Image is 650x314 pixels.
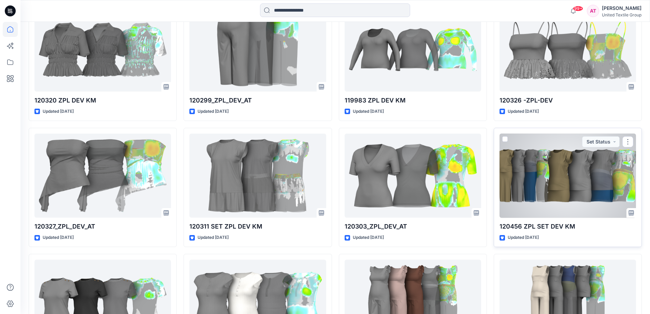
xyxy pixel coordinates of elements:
a: 120299_ZPL_DEV_AT [189,8,326,92]
p: Updated [DATE] [198,108,229,115]
p: 120299_ZPL_DEV_AT [189,96,326,105]
p: Updated [DATE] [198,234,229,241]
div: United Textile Group [602,12,641,17]
a: 120311 SET ZPL DEV KM [189,134,326,218]
div: [PERSON_NAME] [602,4,641,12]
a: 119983 ZPL DEV KM [345,8,481,92]
p: Updated [DATE] [43,108,74,115]
div: AT [587,5,599,17]
p: 120303_ZPL_DEV_AT [345,222,481,231]
p: Updated [DATE] [353,108,384,115]
p: Updated [DATE] [508,108,539,115]
span: 99+ [573,6,583,11]
p: 120327_ZPL_DEV_AT [34,222,171,231]
p: 120326 -ZPL-DEV [500,96,636,105]
p: 120320 ZPL DEV KM [34,96,171,105]
a: 120303_ZPL_DEV_AT [345,134,481,218]
p: Updated [DATE] [353,234,384,241]
p: Updated [DATE] [43,234,74,241]
p: 120456 ZPL SET DEV KM [500,222,636,231]
a: 120320 ZPL DEV KM [34,8,171,92]
a: 120326 -ZPL-DEV [500,8,636,92]
a: 120327_ZPL_DEV_AT [34,134,171,218]
a: 120456 ZPL SET DEV KM [500,134,636,218]
p: 120311 SET ZPL DEV KM [189,222,326,231]
p: 119983 ZPL DEV KM [345,96,481,105]
p: Updated [DATE] [508,234,539,241]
